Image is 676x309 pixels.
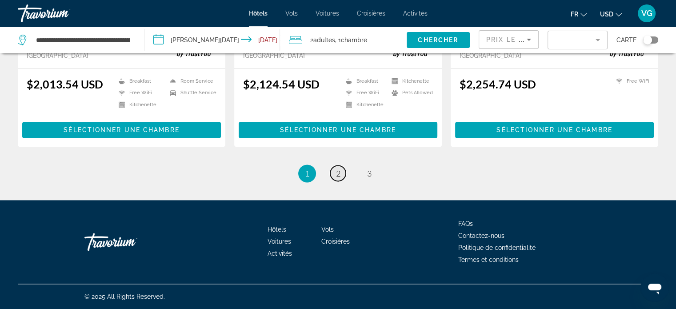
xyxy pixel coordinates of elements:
[280,126,396,133] span: Sélectionner une chambre
[496,126,612,133] span: Sélectionner une chambre
[310,34,335,46] span: 2
[321,226,334,233] a: Vols
[548,30,608,50] button: Filter
[18,165,658,182] nav: Pagination
[243,77,320,91] ins: $2,124.54 USD
[280,27,407,53] button: Travelers: 2 adults, 0 children
[305,169,309,178] span: 1
[341,101,387,108] li: Kitchenette
[600,11,613,18] span: USD
[486,36,556,43] span: Prix le plus bas
[455,122,654,138] button: Sélectionner une chambre
[316,10,339,17] a: Voitures
[635,4,658,23] button: User Menu
[22,122,221,138] button: Sélectionner une chambre
[612,77,649,85] li: Free WiFi
[18,2,107,25] a: Travorium
[486,34,531,45] mat-select: Sort by
[407,32,470,48] button: Chercher
[367,169,372,178] span: 3
[418,36,458,44] span: Chercher
[458,256,519,263] a: Termes et conditions
[616,34,636,46] span: Carte
[571,11,578,18] span: fr
[22,124,221,133] a: Sélectionner une chambre
[321,238,350,245] a: Croisières
[636,36,658,44] button: Toggle map
[336,169,340,178] span: 2
[268,250,292,257] a: Activités
[458,244,536,251] a: Politique de confidentialité
[641,9,652,18] span: VG
[27,77,103,91] ins: $2,013.54 USD
[403,10,428,17] a: Activités
[341,36,367,44] span: Chambre
[341,77,387,85] li: Breakfast
[239,124,437,133] a: Sélectionner une chambre
[268,226,286,233] a: Hôtels
[571,8,587,20] button: Change language
[114,101,165,108] li: Kitchenette
[313,36,335,44] span: Adultes
[335,34,367,46] span: , 1
[640,273,669,302] iframe: Bouton de lancement de la fenêtre de messagerie
[249,10,268,17] a: Hôtels
[357,10,385,17] a: Croisières
[239,122,437,138] button: Sélectionner une chambre
[165,89,216,96] li: Shuttle Service
[285,10,298,17] a: Vols
[387,77,433,85] li: Kitchenette
[458,232,504,239] a: Contactez-nous
[64,126,179,133] span: Sélectionner une chambre
[84,293,165,300] span: © 2025 All Rights Reserved.
[268,238,291,245] a: Voitures
[455,124,654,133] a: Sélectionner une chambre
[114,89,165,96] li: Free WiFi
[144,27,280,53] button: Check-in date: Jan 26, 2026 Check-out date: Feb 2, 2026
[458,220,473,227] a: FAQs
[387,89,433,96] li: Pets Allowed
[600,8,622,20] button: Change currency
[341,89,387,96] li: Free WiFi
[84,229,173,255] a: Travorium
[165,77,216,85] li: Room Service
[460,77,536,91] ins: $2,254.74 USD
[114,77,165,85] li: Breakfast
